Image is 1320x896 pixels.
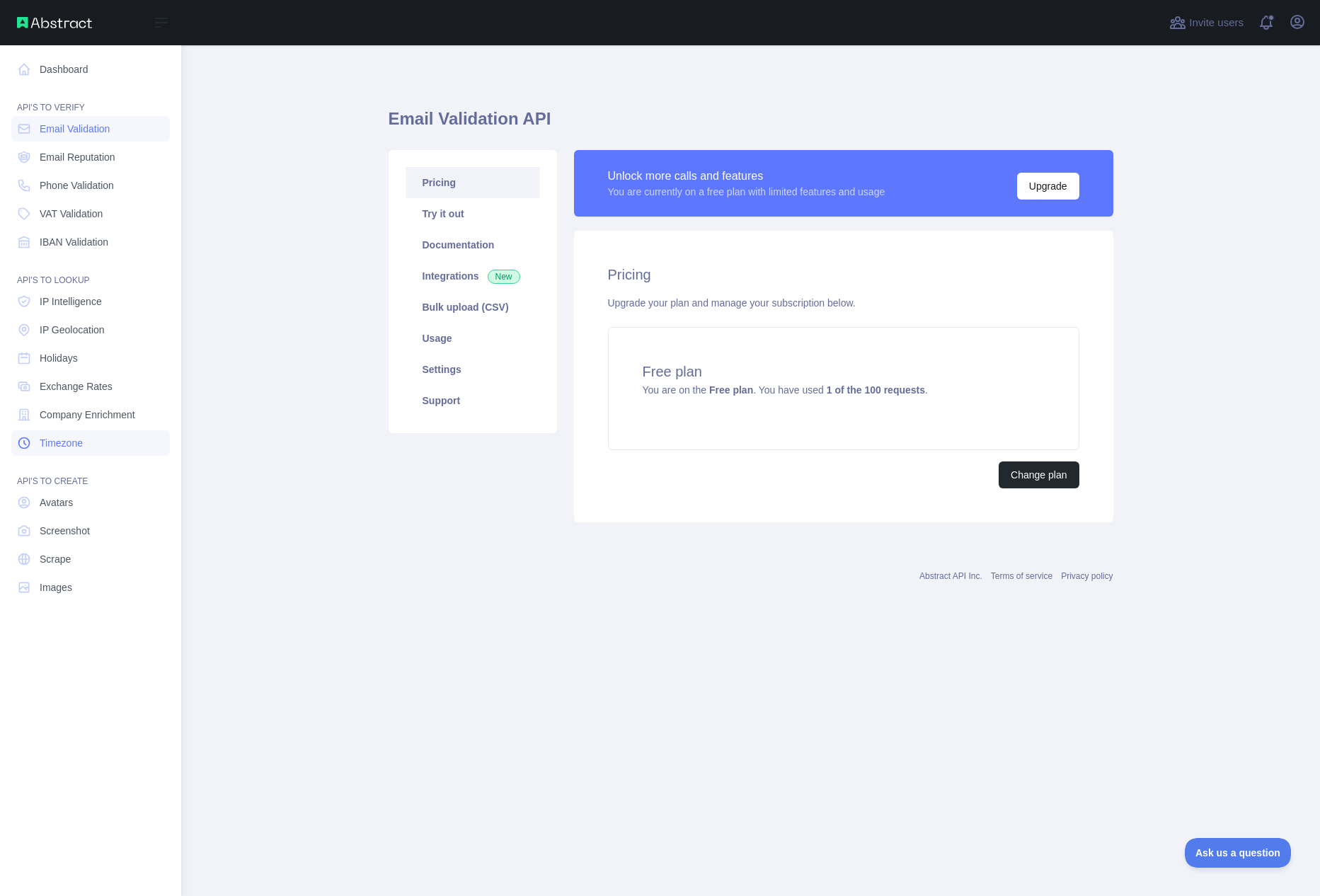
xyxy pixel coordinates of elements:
a: Email Reputation [11,144,170,170]
a: Phone Validation [11,173,170,198]
a: Integrations New [406,260,540,292]
img: Abstract API [17,17,92,28]
button: Invite users [1166,11,1246,34]
span: Email Validation [40,122,110,136]
div: You are currently on a free plan with limited features and usage [608,185,885,199]
a: VAT Validation [11,201,170,226]
span: You are on the . You have used . [643,384,928,396]
a: Settings [406,354,540,385]
span: Scrape [40,552,71,566]
button: Change plan [999,461,1079,488]
span: New [488,270,520,284]
span: VAT Validation [40,207,103,221]
span: IBAN Validation [40,235,108,249]
a: Company Enrichment [11,402,170,427]
iframe: Toggle Customer Support [1185,838,1292,868]
span: Email Reputation [40,150,115,164]
div: API'S TO LOOKUP [11,258,170,286]
span: Screenshot [40,524,90,538]
a: Documentation [406,229,540,260]
span: Timezone [40,436,83,450]
a: Bulk upload (CSV) [406,292,540,323]
span: Images [40,580,72,595]
h1: Email Validation API [389,108,1113,142]
a: Images [11,575,170,600]
a: Usage [406,323,540,354]
strong: 1 of the 100 requests [827,384,925,396]
a: Terms of service [991,571,1052,581]
span: Invite users [1189,15,1244,31]
a: Privacy policy [1061,571,1113,581]
div: API'S TO VERIFY [11,85,170,113]
span: Company Enrichment [40,408,135,422]
span: IP Intelligence [40,294,102,309]
div: Upgrade your plan and manage your subscription below. [608,296,1079,310]
a: Email Validation [11,116,170,142]
button: Upgrade [1017,173,1079,200]
a: Screenshot [11,518,170,544]
span: Phone Validation [40,178,114,193]
div: Unlock more calls and features [608,168,885,185]
a: Holidays [11,345,170,371]
span: IP Geolocation [40,323,105,337]
a: IP Intelligence [11,289,170,314]
a: Dashboard [11,57,170,82]
h2: Pricing [608,265,1079,285]
a: Abstract API Inc. [919,571,982,581]
a: Exchange Rates [11,374,170,399]
a: Avatars [11,490,170,515]
a: IP Geolocation [11,317,170,343]
div: API'S TO CREATE [11,459,170,487]
span: Avatars [40,495,73,510]
strong: Free plan [709,384,753,396]
span: Exchange Rates [40,379,113,394]
h4: Free plan [643,362,1045,381]
span: Holidays [40,351,78,365]
a: Support [406,385,540,416]
a: Pricing [406,167,540,198]
a: Try it out [406,198,540,229]
a: IBAN Validation [11,229,170,255]
a: Scrape [11,546,170,572]
a: Timezone [11,430,170,456]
